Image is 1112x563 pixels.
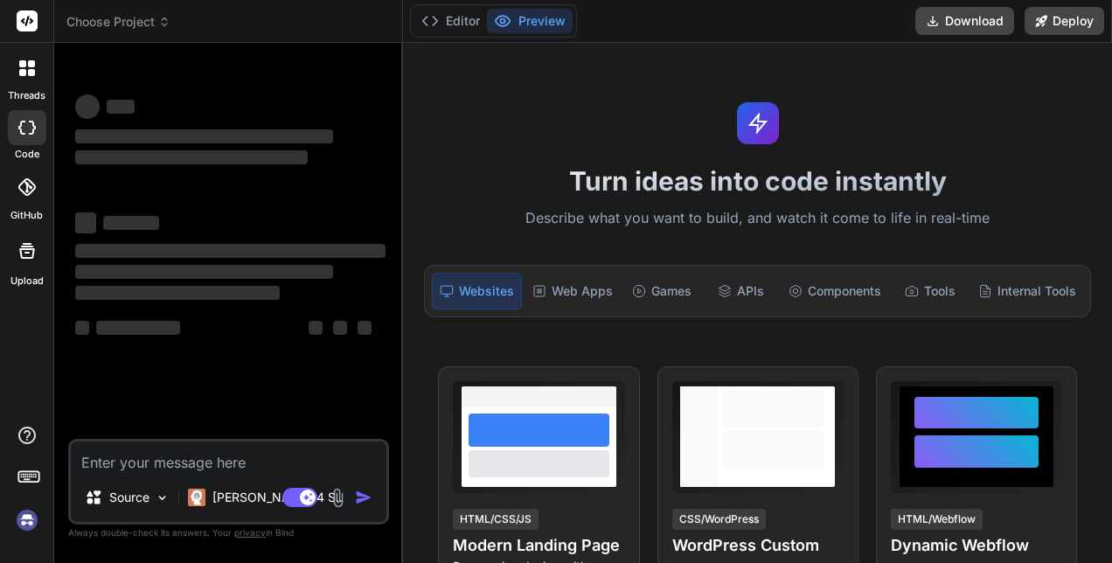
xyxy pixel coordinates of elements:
div: APIs [703,273,779,309]
div: HTML/Webflow [891,509,983,530]
span: Choose Project [66,13,170,31]
img: Pick Models [155,490,170,505]
button: Deploy [1025,7,1104,35]
span: ‌ [333,321,347,335]
span: ‌ [103,216,159,230]
label: Upload [10,274,44,288]
span: ‌ [309,321,323,335]
div: HTML/CSS/JS [453,509,539,530]
button: Editor [414,9,487,33]
div: Tools [892,273,968,309]
h4: Modern Landing Page [453,533,624,558]
span: ‌ [75,286,280,300]
p: Always double-check its answers. Your in Bind [68,525,389,541]
p: Source [109,489,149,506]
span: ‌ [358,321,372,335]
h1: Turn ideas into code instantly [414,165,1102,197]
span: ‌ [75,321,89,335]
label: code [15,147,39,162]
div: Games [623,273,699,309]
button: Preview [487,9,573,33]
img: attachment [328,488,348,508]
span: ‌ [75,212,96,233]
span: ‌ [75,150,308,164]
span: ‌ [96,321,180,335]
div: CSS/WordPress [672,509,766,530]
p: [PERSON_NAME] 4 S.. [212,489,343,506]
span: ‌ [75,265,333,279]
span: ‌ [75,94,100,119]
img: Claude 4 Sonnet [188,489,205,506]
div: Components [782,273,888,309]
span: ‌ [107,100,135,114]
label: GitHub [10,208,43,223]
span: ‌ [75,244,386,258]
button: Download [915,7,1014,35]
img: icon [355,489,372,506]
div: Internal Tools [971,273,1083,309]
div: Websites [432,273,522,309]
img: signin [12,505,42,535]
p: Describe what you want to build, and watch it come to life in real-time [414,207,1102,230]
div: Web Apps [525,273,620,309]
span: privacy [234,527,266,538]
label: threads [8,88,45,103]
span: ‌ [75,129,333,143]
